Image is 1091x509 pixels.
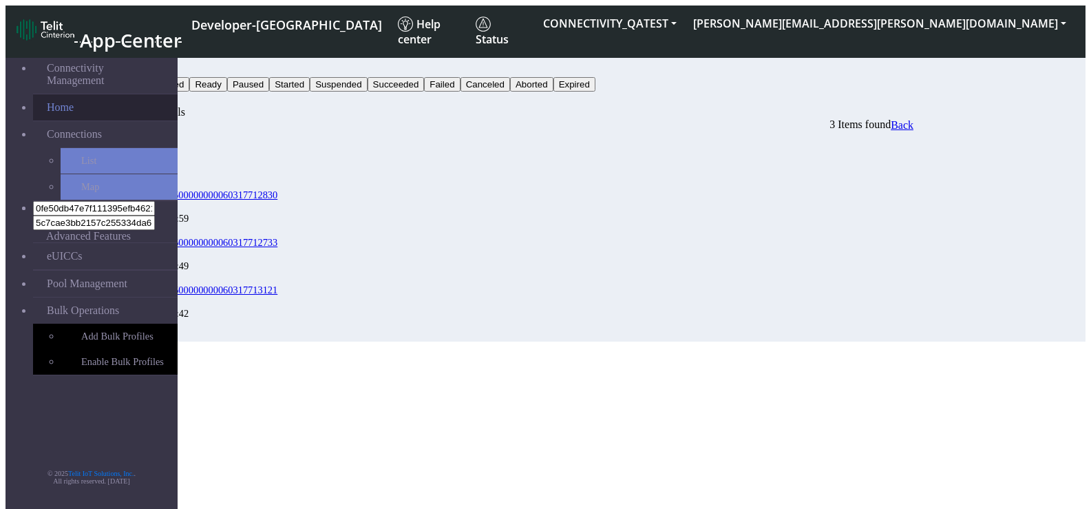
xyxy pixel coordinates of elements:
[33,121,178,147] a: Connections
[33,298,178,324] a: Bulk Operations
[119,296,251,308] div: Succeeded
[119,260,251,272] div: [DATE] 10:05:49
[119,213,251,225] div: [DATE] 10:05:59
[33,243,178,269] a: eUICCs
[61,174,178,200] a: Map
[46,230,131,242] span: Advanced Features
[470,11,535,52] a: Status
[80,28,182,53] span: App Center
[119,142,251,154] div: EIDs
[17,15,180,48] a: App Center
[829,118,891,130] span: 3 Items found
[269,77,310,92] button: Started
[17,19,74,41] img: logo-telit-cinterion-gw-new.png
[81,155,96,167] span: List
[398,17,413,32] img: knowledge.svg
[61,148,178,174] a: List
[191,11,381,37] a: Your current platform instance
[535,11,685,36] button: CONNECTIVITY_QATEST
[119,189,277,201] a: 89033023426500000000060317712830
[476,17,509,47] span: Status
[119,249,251,260] div: Succeeded
[119,284,277,296] a: 89033023426500000000060317713121
[33,55,178,94] a: Connectivity Management
[92,106,913,118] div: Bulk Activity Details
[460,77,510,92] button: Canceled
[685,11,1074,36] button: [PERSON_NAME][EMAIL_ADDRESS][PERSON_NAME][DOMAIN_NAME]
[227,77,269,92] button: Paused
[392,11,470,52] a: Help center
[119,201,251,213] div: Succeeded
[33,271,178,297] a: Pool Management
[119,308,251,320] div: [DATE] 10:05:42
[47,128,102,141] span: Connections
[47,304,119,317] span: Bulk Operations
[553,77,595,92] button: Expired
[510,77,553,92] button: Aborted
[119,237,277,249] a: 89033023426500000000060317712733
[191,17,382,33] span: Developer-[GEOGRAPHIC_DATA]
[891,119,913,132] a: Back
[119,154,251,165] div: Status
[424,77,460,92] button: Failed
[33,94,178,121] a: Home
[476,17,491,32] img: status.svg
[310,77,367,92] button: Suspended
[81,181,99,193] span: Map
[189,77,227,92] button: Ready
[398,17,441,47] span: Help center
[119,165,251,177] div: Timestamp
[368,77,425,92] button: Succeeded
[61,324,178,349] a: Add Bulk Profiles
